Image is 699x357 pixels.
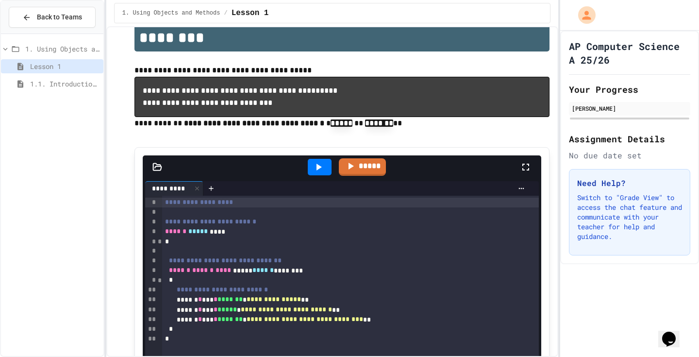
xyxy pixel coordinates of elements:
[232,7,269,19] span: Lesson 1
[577,193,682,241] p: Switch to "Grade View" to access the chat feature and communicate with your teacher for help and ...
[569,83,690,96] h2: Your Progress
[37,12,82,22] span: Back to Teams
[569,39,690,67] h1: AP Computer Science A 25/26
[569,132,690,146] h2: Assignment Details
[224,9,227,17] span: /
[25,44,100,54] span: 1. Using Objects and Methods
[658,318,689,347] iframe: chat widget
[577,177,682,189] h3: Need Help?
[569,150,690,161] div: No due date set
[30,79,100,89] span: 1.1. Introduction to Algorithms, Programming, and Compilers
[568,4,598,26] div: My Account
[572,104,687,113] div: [PERSON_NAME]
[9,7,96,28] button: Back to Teams
[122,9,220,17] span: 1. Using Objects and Methods
[30,61,100,71] span: Lesson 1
